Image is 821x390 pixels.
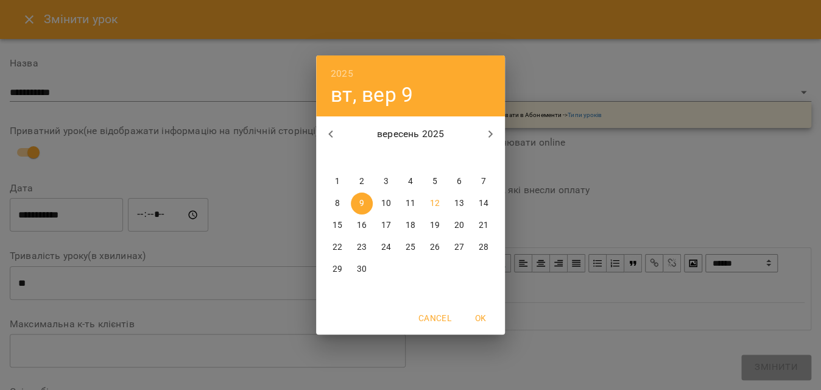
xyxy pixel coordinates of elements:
[424,171,446,193] button: 5
[448,152,470,165] span: сб
[473,193,495,214] button: 14
[375,152,397,165] span: ср
[448,171,470,193] button: 6
[418,311,451,325] span: Cancel
[384,175,389,188] p: 3
[430,241,440,253] p: 26
[359,175,364,188] p: 2
[473,152,495,165] span: нд
[424,152,446,165] span: пт
[335,175,340,188] p: 1
[351,258,373,280] button: 30
[351,214,373,236] button: 16
[326,214,348,236] button: 15
[424,236,446,258] button: 26
[331,82,413,107] button: вт, вер 9
[473,171,495,193] button: 7
[406,241,415,253] p: 25
[424,214,446,236] button: 19
[448,193,470,214] button: 13
[331,65,353,82] button: 2025
[375,171,397,193] button: 3
[454,241,464,253] p: 27
[448,214,470,236] button: 20
[479,241,488,253] p: 28
[335,197,340,210] p: 8
[414,307,456,329] button: Cancel
[326,193,348,214] button: 8
[333,263,342,275] p: 29
[381,219,391,232] p: 17
[333,241,342,253] p: 22
[326,152,348,165] span: пн
[351,152,373,165] span: вт
[408,175,413,188] p: 4
[454,219,464,232] p: 20
[473,236,495,258] button: 28
[357,219,367,232] p: 16
[359,197,364,210] p: 9
[430,197,440,210] p: 12
[357,241,367,253] p: 23
[400,214,421,236] button: 18
[375,214,397,236] button: 17
[448,236,470,258] button: 27
[479,219,488,232] p: 21
[400,236,421,258] button: 25
[481,175,486,188] p: 7
[351,193,373,214] button: 9
[351,171,373,193] button: 2
[457,175,462,188] p: 6
[424,193,446,214] button: 12
[333,219,342,232] p: 15
[400,152,421,165] span: чт
[454,197,464,210] p: 13
[351,236,373,258] button: 23
[479,197,488,210] p: 14
[381,197,391,210] p: 10
[375,193,397,214] button: 10
[326,258,348,280] button: 29
[432,175,437,188] p: 5
[466,311,495,325] span: OK
[430,219,440,232] p: 19
[461,307,500,329] button: OK
[375,236,397,258] button: 24
[381,241,391,253] p: 24
[473,214,495,236] button: 21
[326,171,348,193] button: 1
[326,236,348,258] button: 22
[400,193,421,214] button: 11
[400,171,421,193] button: 4
[406,197,415,210] p: 11
[345,127,476,141] p: вересень 2025
[357,263,367,275] p: 30
[406,219,415,232] p: 18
